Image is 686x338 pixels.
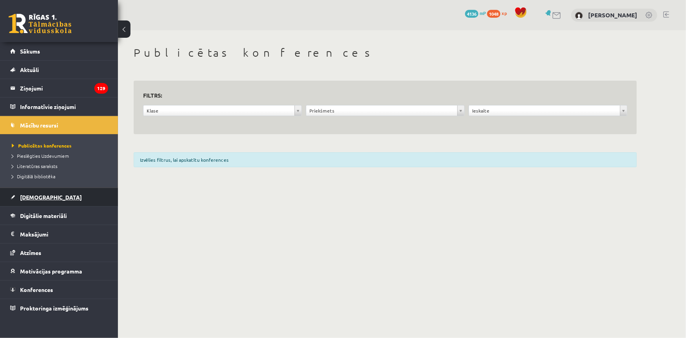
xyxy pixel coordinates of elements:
span: Ieskaite [472,105,617,116]
span: Konferences [20,286,53,293]
a: Digitālā bibliotēka [12,173,110,180]
div: Izvēlies filtrus, lai apskatītu konferences [134,152,637,167]
a: Motivācijas programma [10,262,108,280]
a: Informatīvie ziņojumi [10,98,108,116]
i: 129 [94,83,108,94]
a: Konferences [10,281,108,299]
span: Klase [147,105,291,116]
a: Digitālie materiāli [10,207,108,225]
a: Ziņojumi129 [10,79,108,97]
a: Mācību resursi [10,116,108,134]
a: Pieslēgties Uzdevumiem [12,152,110,159]
a: [DEMOGRAPHIC_DATA] [10,188,108,206]
span: Priekšmets [309,105,454,116]
a: Aktuāli [10,61,108,79]
span: Proktoringa izmēģinājums [20,305,88,312]
a: Priekšmets [306,105,464,116]
span: 4136 [465,10,478,18]
h3: Filtrs: [143,90,618,101]
span: Atzīmes [20,249,41,256]
a: Sākums [10,42,108,60]
a: Maksājumi [10,225,108,243]
span: mP [480,10,486,16]
a: 4136 mP [465,10,486,16]
span: Literatūras saraksts [12,163,57,169]
span: Mācību resursi [20,122,58,129]
a: Publicētas konferences [12,142,110,149]
legend: Informatīvie ziņojumi [20,98,108,116]
span: Digitālie materiāli [20,212,67,219]
legend: Ziņojumi [20,79,108,97]
span: Motivācijas programma [20,268,82,275]
a: Klase [143,105,302,116]
a: Literatūras saraksts [12,163,110,170]
h1: Publicētas konferences [134,46,637,59]
span: [DEMOGRAPHIC_DATA] [20,194,82,201]
a: Proktoringa izmēģinājums [10,299,108,317]
img: Kārlis Bergs [575,12,583,20]
a: Atzīmes [10,244,108,262]
a: [PERSON_NAME] [588,11,637,19]
legend: Maksājumi [20,225,108,243]
a: Ieskaite [469,105,627,116]
span: xp [502,10,507,16]
span: Publicētas konferences [12,142,72,149]
span: Aktuāli [20,66,39,73]
span: Digitālā bibliotēka [12,173,55,179]
span: 1048 [487,10,500,18]
a: 1048 xp [487,10,511,16]
span: Pieslēgties Uzdevumiem [12,153,69,159]
span: Sākums [20,48,40,55]
a: Rīgas 1. Tālmācības vidusskola [9,14,72,33]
